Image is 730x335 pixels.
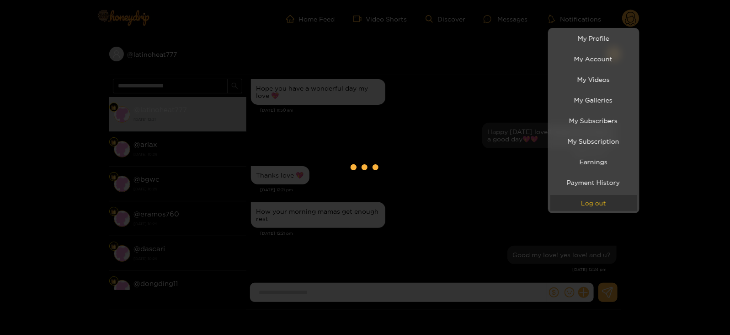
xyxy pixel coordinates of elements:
a: Earnings [550,154,637,170]
a: My Subscription [550,133,637,149]
a: Payment History [550,174,637,190]
a: My Profile [550,30,637,46]
button: Log out [550,195,637,211]
a: My Galleries [550,92,637,108]
a: My Subscribers [550,113,637,129]
a: My Account [550,51,637,67]
a: My Videos [550,71,637,87]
